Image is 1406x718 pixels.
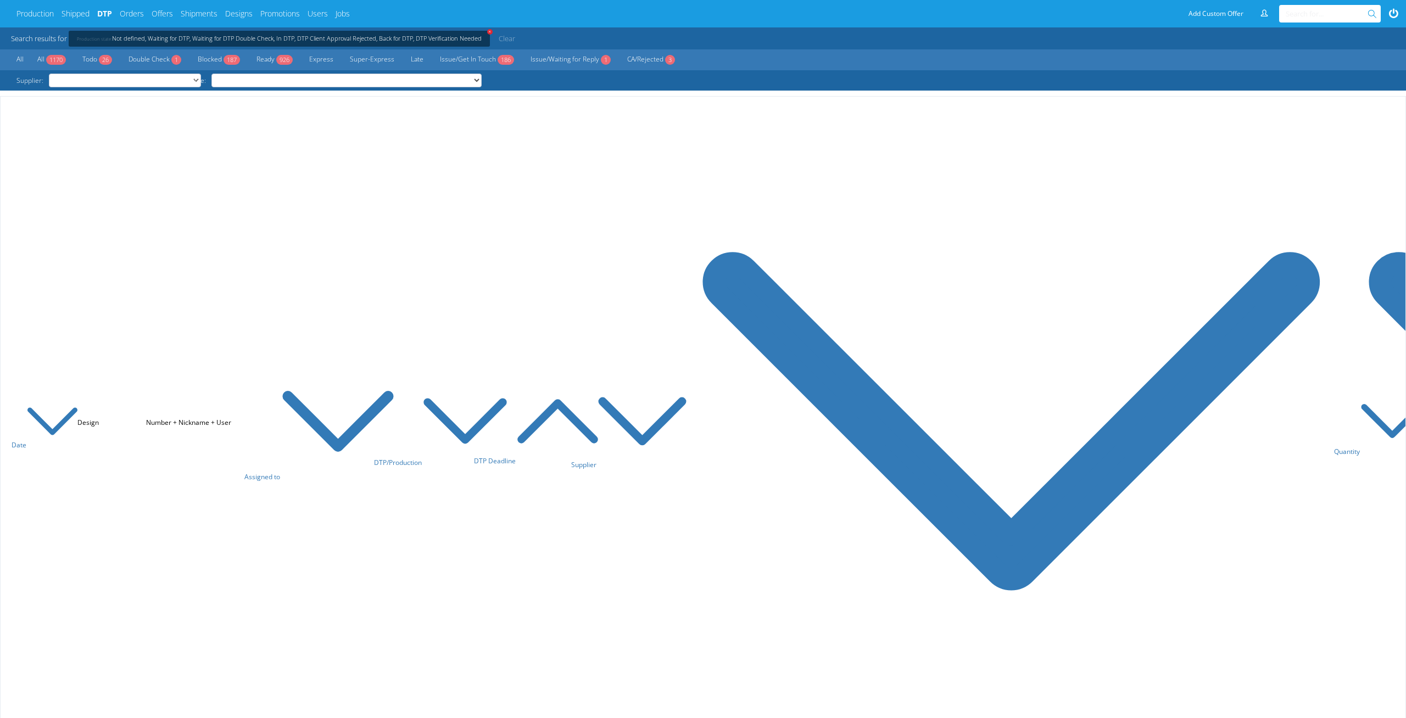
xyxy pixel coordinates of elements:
[224,55,240,65] span: 187
[77,36,482,41] a: +Production state:Not defined, Waiting for DTP, Waiting for DTP Double Check, In DTP, DTP Client ...
[152,8,173,19] a: Offers
[159,74,211,87] span: DTP Assignee:
[99,55,112,65] span: 26
[11,74,49,87] span: Supplier:
[622,53,680,67] a: CA/Rejected3
[244,472,397,481] a: Assigned to
[276,55,293,65] span: 926
[495,30,518,47] a: Clear
[46,55,66,65] span: 1170
[665,55,675,65] span: 3
[251,53,298,67] a: Ready926
[601,55,611,65] span: 1
[62,8,90,19] a: Shipped
[498,55,514,65] span: 186
[225,8,253,19] a: Designs
[405,53,429,67] a: Late
[525,53,616,67] a: Issue/Waiting for Reply1
[171,55,181,65] span: 1
[97,8,112,19] a: DTP
[12,440,79,450] a: Date
[260,8,300,19] a: Promotions
[77,53,118,67] a: Todo26
[1286,5,1370,23] input: Search for...
[123,53,187,67] a: Double Check1
[32,53,71,67] a: All1170
[304,53,339,67] a: Express
[344,53,400,67] a: Super-Express
[336,8,350,19] a: Jobs
[181,8,217,19] a: Shipments
[77,36,112,42] span: Production state:
[308,8,328,19] a: Users
[16,8,54,19] a: Production
[474,456,600,465] a: DTP Deadline
[11,53,29,66] a: All
[374,458,509,467] a: DTP/Production
[1182,5,1249,23] a: Add Custom Offer
[434,53,520,67] a: Issue/Get In Touch186
[11,33,67,43] span: Search results for
[192,53,246,67] a: Blocked187
[120,8,144,19] a: Orders
[487,28,493,35] span: +
[571,460,689,469] a: Supplier
[321,74,367,87] a: Unassigned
